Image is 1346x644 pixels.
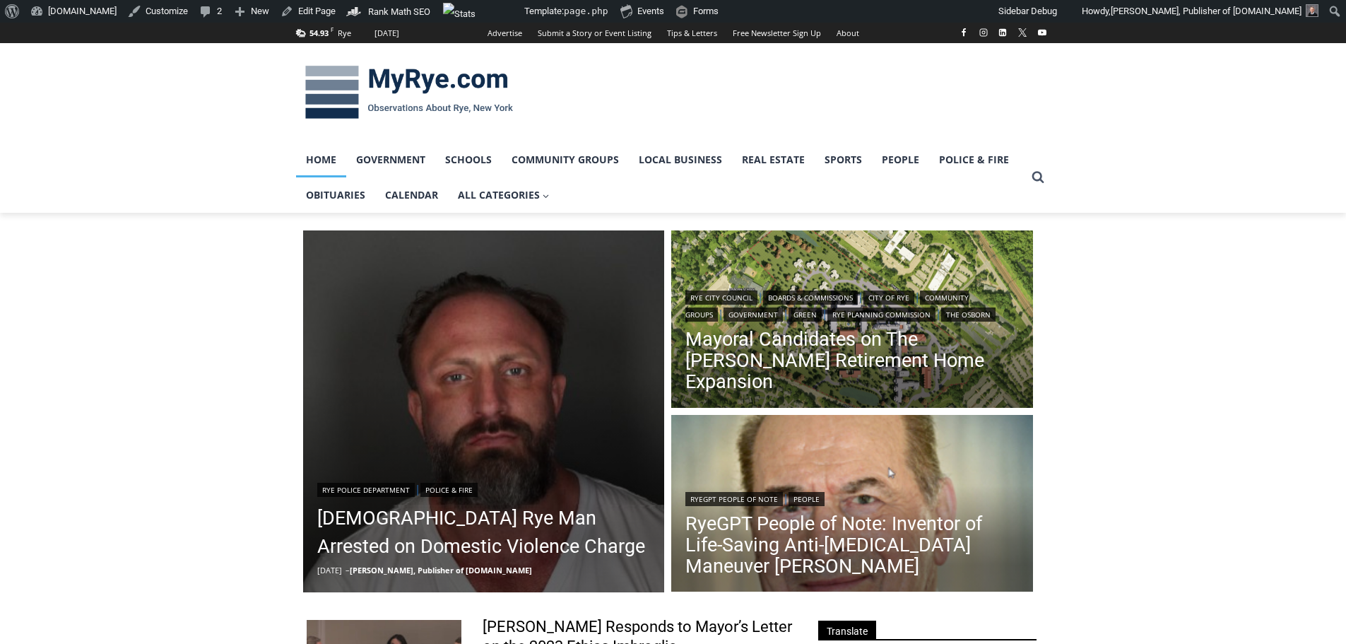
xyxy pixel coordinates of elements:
[296,142,346,177] a: Home
[685,492,783,506] a: RyeGPT People of Note
[671,415,1033,596] img: (PHOTO: Inventor of Life-Saving Anti-Choking Maneuver Dr. Henry Heimlich. Source: Henry J. Heimli...
[685,288,1019,322] div: | | | | | | |
[564,6,608,16] span: page.php
[1014,24,1031,41] a: X
[732,142,815,177] a: Real Estate
[725,23,829,43] a: Free Newsletter Sign Up
[435,142,502,177] a: Schools
[458,187,550,203] span: All Categories
[829,23,867,43] a: About
[994,24,1011,41] a: Linkedin
[317,483,415,497] a: Rye Police Department
[671,230,1033,411] a: Read More Mayoral Candidates on The Osborn Retirement Home Expansion
[929,142,1019,177] a: Police & Fire
[346,142,435,177] a: Government
[629,142,732,177] a: Local Business
[872,142,929,177] a: People
[685,489,1019,506] div: |
[685,513,1019,577] a: RyeGPT People of Note: Inventor of Life-Saving Anti-[MEDICAL_DATA] Maneuver [PERSON_NAME]
[448,177,560,213] a: All Categories
[350,565,532,575] a: [PERSON_NAME], Publisher of [DOMAIN_NAME]
[296,177,375,213] a: Obituaries
[303,230,665,592] img: (PHOTO: Rye PD arrested Michael P. O’Connell, age 42 of Rye, NY, on a domestic violence charge on...
[671,415,1033,596] a: Read More RyeGPT People of Note: Inventor of Life-Saving Anti-Choking Maneuver Dr. Henry Heimlich
[789,308,822,322] a: Green
[317,480,651,497] div: |
[303,230,665,592] a: Read More 42 Year Old Rye Man Arrested on Domestic Violence Charge
[317,504,651,561] a: [DEMOGRAPHIC_DATA] Rye Man Arrested on Domestic Violence Charge
[309,28,329,38] span: 54.93
[317,565,342,575] time: [DATE]
[346,565,350,575] span: –
[827,308,935,322] a: Rye Planning Commission
[443,3,522,20] img: Views over 48 hours. Click for more Jetpack Stats.
[374,27,399,40] div: [DATE]
[941,308,996,322] a: The Osborn
[375,177,448,213] a: Calendar
[480,23,867,43] nav: Secondary Navigation
[338,27,351,40] div: Rye
[955,24,972,41] a: Facebook
[789,492,825,506] a: People
[818,621,876,640] span: Translate
[724,308,783,322] a: Government
[1025,165,1051,190] button: View Search Form
[296,56,522,129] img: MyRye.com
[420,483,478,497] a: Police & Fire
[685,329,1019,392] a: Mayoral Candidates on The [PERSON_NAME] Retirement Home Expansion
[763,291,858,305] a: Boards & Commissions
[815,142,872,177] a: Sports
[863,291,914,305] a: City of Rye
[502,142,629,177] a: Community Groups
[671,230,1033,411] img: (PHOTO: Illustrative plan of The Osborn's proposed site plan from the July 10, 2025 planning comm...
[659,23,725,43] a: Tips & Letters
[1034,24,1051,41] a: YouTube
[685,291,757,305] a: Rye City Council
[296,142,1025,213] nav: Primary Navigation
[1111,6,1301,16] span: [PERSON_NAME], Publisher of [DOMAIN_NAME]
[480,23,530,43] a: Advertise
[368,6,430,17] span: Rank Math SEO
[530,23,659,43] a: Submit a Story or Event Listing
[975,24,992,41] a: Instagram
[331,25,333,33] span: F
